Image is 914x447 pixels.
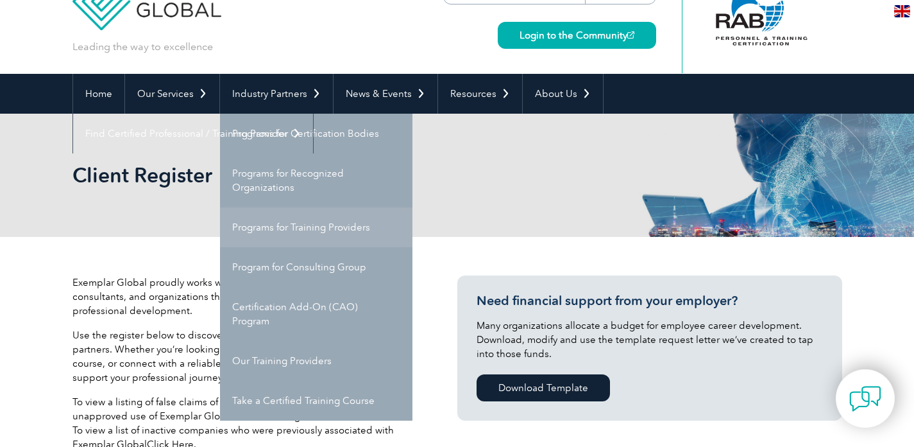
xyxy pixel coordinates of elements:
[477,293,823,309] h3: Need financial support from your employer?
[220,287,412,341] a: Certification Add-On (CAO) Program
[220,247,412,287] a: Program for Consulting Group
[72,276,419,318] p: Exemplar Global proudly works with a global network of training providers, consultants, and organ...
[220,341,412,381] a: Our Training Providers
[220,207,412,247] a: Programs for Training Providers
[849,383,881,415] img: contact-chat.png
[72,165,611,186] h2: Client Register
[72,40,213,54] p: Leading the way to excellence
[894,5,910,17] img: en
[627,31,634,39] img: open_square.png
[73,74,124,114] a: Home
[72,328,419,385] p: Use the register below to discover detailed profiles and offerings from our partners. Whether you...
[438,74,522,114] a: Resources
[125,74,219,114] a: Our Services
[498,22,656,49] a: Login to the Community
[334,74,437,114] a: News & Events
[220,153,412,207] a: Programs for Recognized Organizations
[523,74,603,114] a: About Us
[477,319,823,361] p: Many organizations allocate a budget for employee career development. Download, modify and use th...
[220,381,412,421] a: Take a Certified Training Course
[73,114,313,153] a: Find Certified Professional / Training Provider
[220,114,412,153] a: Programs for Certification Bodies
[477,374,610,401] a: Download Template
[220,74,333,114] a: Industry Partners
